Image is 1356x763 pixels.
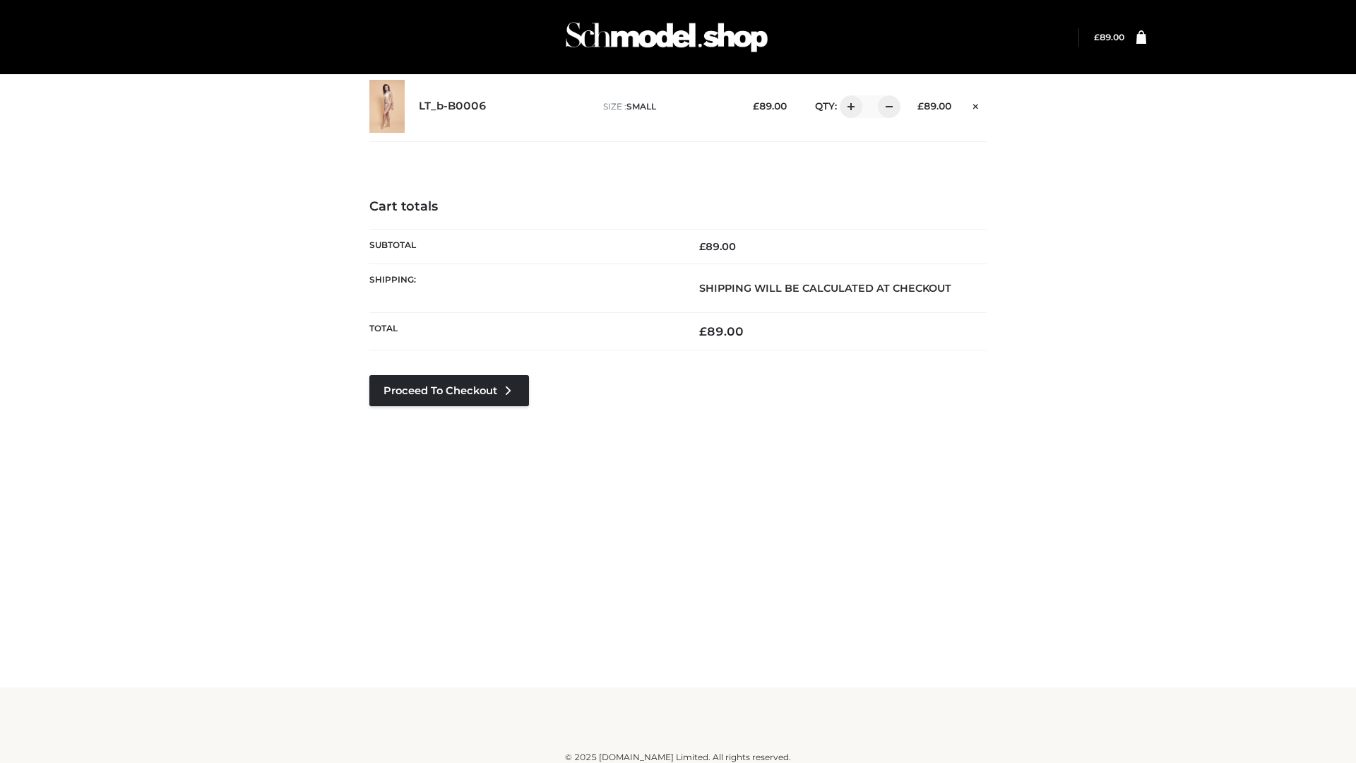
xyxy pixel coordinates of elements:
[917,100,951,112] bdi: 89.00
[369,313,678,350] th: Total
[369,375,529,406] a: Proceed to Checkout
[965,95,987,114] a: Remove this item
[369,229,678,264] th: Subtotal
[917,100,924,112] span: £
[561,9,773,65] img: Schmodel Admin 964
[1094,32,1124,42] bdi: 89.00
[699,324,707,338] span: £
[369,199,987,215] h4: Cart totals
[699,324,744,338] bdi: 89.00
[1094,32,1100,42] span: £
[603,100,731,113] p: size :
[699,282,951,295] strong: Shipping will be calculated at checkout
[753,100,787,112] bdi: 89.00
[1094,32,1124,42] a: £89.00
[699,240,736,253] bdi: 89.00
[369,264,678,312] th: Shipping:
[626,101,656,112] span: SMALL
[369,80,405,133] img: LT_b-B0006 - SMALL
[699,240,706,253] span: £
[419,100,487,113] a: LT_b-B0006
[801,95,896,118] div: QTY:
[753,100,759,112] span: £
